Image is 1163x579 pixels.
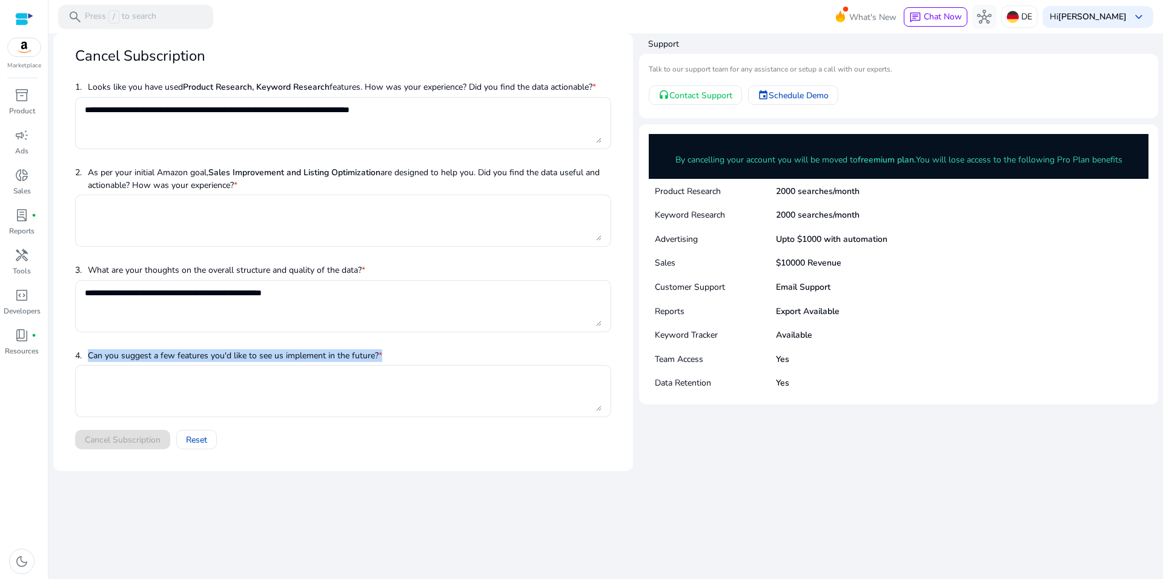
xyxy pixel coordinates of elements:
[88,166,611,192] p: As per your initial Amazon goal, are designed to help you. Did you find the data useful and actio...
[655,233,776,246] p: Advertising
[655,281,776,293] p: Customer Support
[15,168,29,182] span: donut_small
[68,10,82,24] span: search
[15,554,29,569] span: dark_mode
[655,256,776,269] p: Sales
[15,128,29,142] span: campaign
[776,281,830,293] p: Email Support
[15,248,29,263] span: handyman
[655,329,776,341] p: Keyword Tracker
[85,10,156,24] p: Press to search
[904,7,967,27] button: chatChat Now
[758,90,769,101] mat-icon: event
[649,85,742,105] a: Contact Support
[924,11,962,22] span: Chat Now
[9,226,35,236] p: Reports
[669,89,732,102] span: Contact Support
[776,377,789,389] p: Yes
[88,81,596,93] p: Looks like you have used features. How was your experience? Did you find the data actionable?
[658,153,1139,166] p: By cancelling your account you will be moved to You will lose access to the following Pro Plan be...
[88,349,382,362] p: Can you suggest a few features you'd like to see us implement in the future?
[13,186,31,196] p: Sales
[769,89,829,102] span: Schedule Demo
[186,433,207,446] span: Reset
[977,10,992,24] span: hub
[776,305,840,318] p: Export Available
[88,264,365,276] p: What are your thoughts on the overall structure and quality of the data?
[655,377,776,389] p: Data Retention
[972,5,996,29] button: hub
[13,266,31,276] p: Tools
[31,333,36,338] span: fiber_manual_record
[15,288,29,303] span: code_blocks
[9,105,35,116] p: Product
[776,256,841,269] p: $10000 Revenue
[776,329,812,341] p: Available
[31,213,36,218] span: fiber_manual_record
[655,185,776,198] p: Product Research
[5,346,39,356] p: Resources
[75,45,205,67] mat-card-title: Cancel Subscription
[649,64,1148,75] mat-card-subtitle: Talk to our support team for any assistance or setup a call with our experts.
[776,233,887,246] p: Upto $1000 with automation
[776,353,789,366] p: Yes
[776,209,860,221] p: 2000 searches/month
[15,208,29,223] span: lab_profile
[75,349,82,362] p: 4.
[7,61,41,70] p: Marketplace
[648,38,1158,50] h4: Support
[655,305,776,318] p: Reports
[849,7,896,28] span: What's New
[1007,11,1019,23] img: de.svg
[655,209,776,221] p: Keyword Research
[75,81,82,93] p: 1.
[75,264,82,276] p: 3.
[858,154,916,166] b: freemium plan.
[658,90,669,101] mat-icon: headset
[15,328,29,343] span: book_4
[176,430,217,449] button: Reset
[1132,10,1146,24] span: keyboard_arrow_down
[1021,6,1032,27] p: DE
[655,353,776,366] p: Team Access
[1050,13,1127,21] p: Hi
[8,38,41,56] img: amazon.svg
[108,10,119,24] span: /
[15,146,28,156] p: Ads
[1058,11,1127,22] b: [PERSON_NAME]
[776,185,860,198] p: 2000 searches/month
[208,167,380,178] b: Sales Improvement and Listing Optimization
[15,88,29,102] span: inventory_2
[4,306,41,316] p: Developers
[183,81,330,93] b: Product Research, Keyword Research
[75,166,82,192] p: 2.
[909,12,921,24] span: chat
